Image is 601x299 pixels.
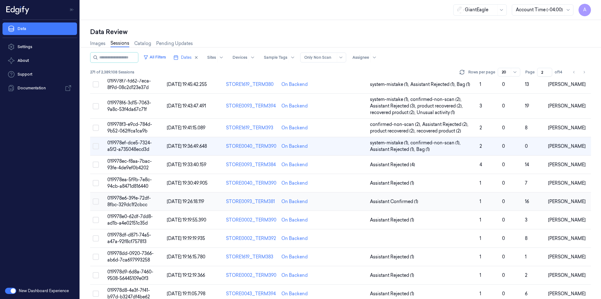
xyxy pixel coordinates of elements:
div: STORE0093_TERM394 [226,103,276,109]
span: 0 [525,143,528,149]
span: recovered product (2) [417,128,461,134]
button: A [578,4,591,16]
span: Bag (1) [457,81,470,88]
button: Select row [93,217,99,223]
span: 0 [502,82,505,87]
span: 7 [525,180,527,186]
button: Select row [93,291,99,297]
span: 1 [480,217,481,223]
div: On Backend [281,143,308,150]
span: Assistant Rejected (1) [370,291,414,297]
span: 019978f3-e9cd-784d-9b52-062ffca1ca9b [107,122,152,134]
span: Dates [181,55,192,60]
span: 13 [525,82,529,87]
button: Select row [93,143,99,149]
div: On Backend [281,235,308,242]
span: 019978ec-f8aa-7bac-93fe-4de9ef0b4202 [107,158,152,171]
span: [PERSON_NAME] [548,272,586,278]
span: 1 [480,180,481,186]
span: 2 [525,272,527,278]
span: 8 [525,125,527,131]
button: Go to previous page [570,68,578,77]
button: Dates [171,52,201,62]
div: On Backend [281,217,308,223]
div: STORE0093_TERM381 [226,198,276,205]
div: STORE0043_TERM394 [226,291,276,297]
span: 4 [480,162,482,167]
span: confirmed-non-scan (2) , [410,96,463,103]
span: confirmed-non-scan (1) , [410,140,462,146]
div: On Backend [281,180,308,187]
span: 0 [502,217,505,223]
button: Select row [93,254,99,260]
span: [DATE] 19:19:55.390 [167,217,206,223]
span: 8 [525,236,527,241]
button: Select row [93,125,99,131]
span: [DATE] 19:43:47.491 [167,103,206,109]
a: Catalog [134,40,151,47]
button: Select row [93,235,99,242]
span: [PERSON_NAME] [548,217,586,223]
div: STORE0040_TERM390 [226,180,276,187]
div: STORE1619_TERM393 [226,125,276,131]
span: 019978f6-3d15-7063-9a8c-53f4da67c71f [107,100,151,112]
span: [PERSON_NAME] [548,291,586,297]
div: On Backend [281,162,308,168]
span: 019978ef-dce5-7324-a5f2-a735048ecd3d [107,140,152,152]
div: STORE0040_TERM390 [226,143,276,150]
span: 0 [502,199,505,204]
span: 2 [480,143,482,149]
a: Documentation [3,82,77,94]
a: Support [3,68,77,81]
span: Assistant Rejected (1) , [370,146,416,153]
span: [DATE] 19:16:15.780 [167,254,205,260]
span: [DATE] 19:30:49.905 [167,180,208,186]
span: product recovered (2) , [370,128,417,134]
span: Unusual activity (1) [417,109,455,116]
span: 1 [525,254,527,260]
button: Go to next page [580,68,588,77]
span: system-mistake (1) , [370,81,410,88]
span: Assistant Rejected (1) [370,180,414,187]
div: On Backend [281,125,308,131]
span: 14 [525,162,529,167]
div: On Backend [281,103,308,109]
span: Assistant Rejected (1) , [410,81,457,88]
div: On Backend [281,291,308,297]
span: [PERSON_NAME] [548,103,586,109]
button: Select row [93,162,99,168]
span: 6 [525,291,527,297]
span: system-mistake (1) , [370,96,410,103]
a: Images [90,40,105,47]
div: STORE1619_TERM383 [226,254,276,260]
div: On Backend [281,272,308,279]
div: On Backend [281,254,308,260]
span: 3 [525,217,527,223]
p: Rows per page [468,69,495,75]
span: [PERSON_NAME] [548,162,586,167]
span: 1 [480,199,481,204]
span: Assistant Rejected (1) [370,272,414,279]
span: [DATE] 19:26:18.119 [167,199,204,204]
div: On Backend [281,81,308,88]
span: 019978dd-0920-7366-ab6d-7ca697993258 [107,251,154,263]
span: 019978e6-39fe-72df-8fbc-329dc1f2cbcc [107,195,151,207]
span: [PERSON_NAME] [548,125,586,131]
span: Assistant Confirmed (1) [370,198,418,205]
span: [PERSON_NAME] [548,199,586,204]
span: [PERSON_NAME] [548,236,586,241]
span: 019978ea-5f9b-7e8c-94cb-a8471d816440 [107,177,152,189]
button: Select row [93,272,99,278]
span: 2 [480,125,482,131]
button: Toggle Navigation [67,5,77,15]
span: [PERSON_NAME] [548,82,586,87]
div: Data Review [90,27,591,36]
button: About [3,54,77,67]
span: Bag (1) [416,146,430,153]
span: 0 [502,254,505,260]
span: 19 [525,103,529,109]
div: STORE0093_TERM384 [226,162,276,168]
span: 0 [502,103,505,109]
span: 0 [502,125,505,131]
